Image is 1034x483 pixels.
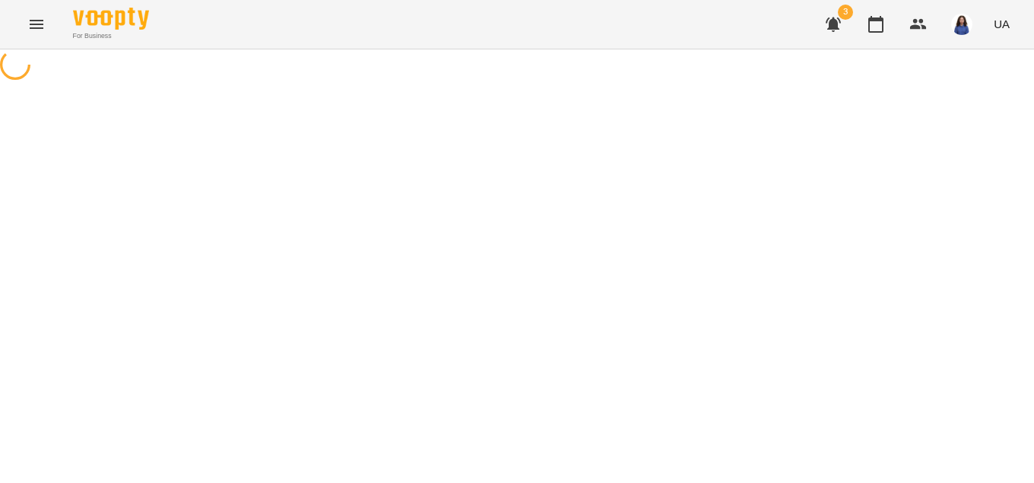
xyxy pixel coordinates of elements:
[951,14,972,35] img: 896d7bd98bada4a398fcb6f6c121a1d1.png
[18,6,55,43] button: Menu
[994,16,1010,32] span: UA
[838,5,853,20] span: 3
[73,8,149,30] img: Voopty Logo
[988,10,1016,38] button: UA
[73,31,149,41] span: For Business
